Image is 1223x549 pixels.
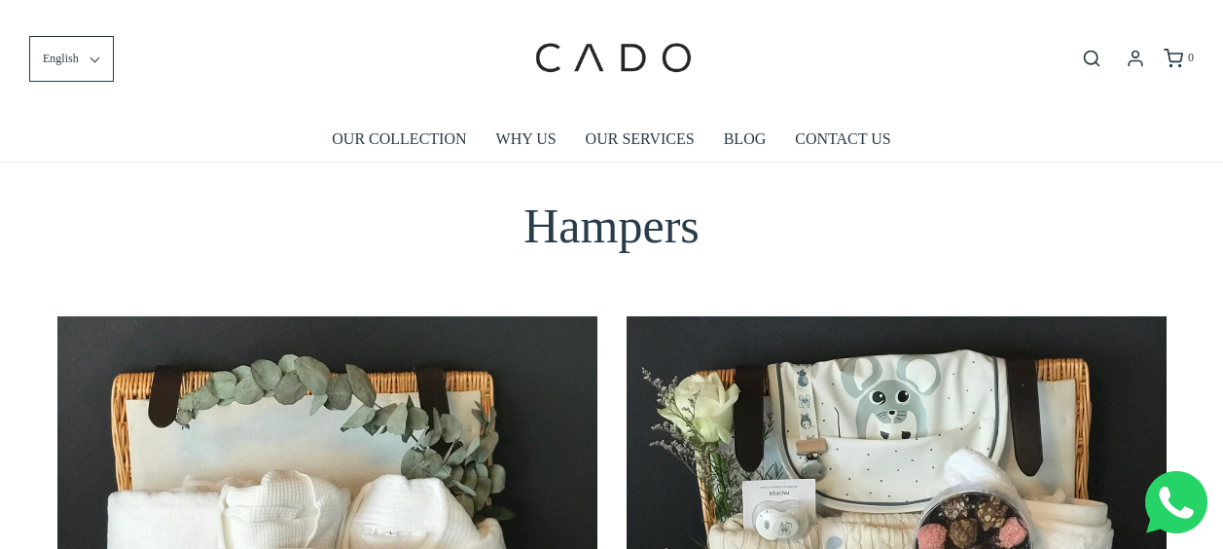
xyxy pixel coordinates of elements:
a: 0 [1162,49,1194,68]
a: OUR COLLECTION [332,117,466,162]
button: Open search bar [1074,48,1109,69]
span: Hampers [523,199,700,253]
span: 0 [1188,51,1194,64]
a: CONTACT US [795,117,890,162]
img: Whatsapp [1145,471,1207,533]
button: English [29,36,114,82]
a: OUR SERVICES [586,117,695,162]
a: WHY US [496,117,557,162]
a: BLOG [724,117,767,162]
img: cadogifting [529,15,695,102]
span: English [43,50,79,68]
